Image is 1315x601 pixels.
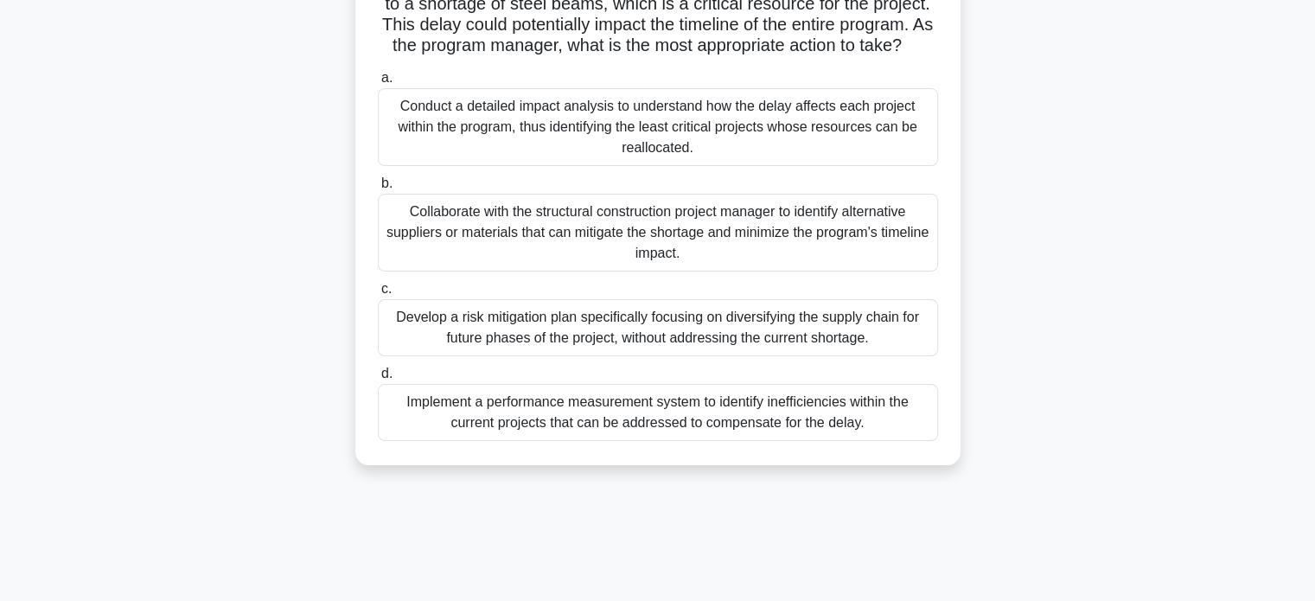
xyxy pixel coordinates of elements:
[378,88,938,166] div: Conduct a detailed impact analysis to understand how the delay affects each project within the pr...
[378,299,938,356] div: Develop a risk mitigation plan specifically focusing on diversifying the supply chain for future ...
[381,366,393,380] span: d.
[378,194,938,272] div: Collaborate with the structural construction project manager to identify alternative suppliers or...
[378,384,938,441] div: Implement a performance measurement system to identify inefficiencies within the current projects...
[381,281,392,296] span: c.
[381,70,393,85] span: a.
[381,176,393,190] span: b.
